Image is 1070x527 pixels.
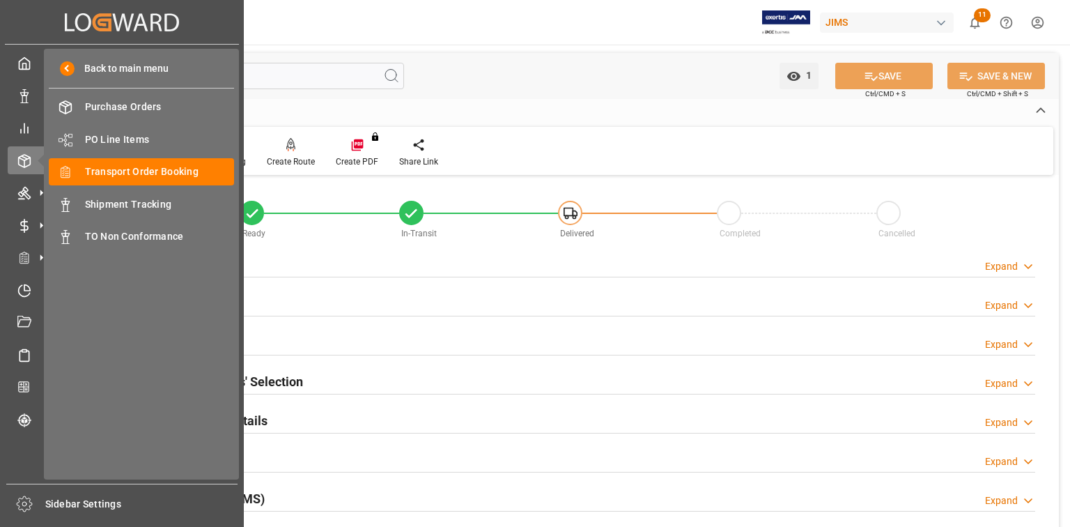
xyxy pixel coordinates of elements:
div: Expand [985,415,1018,430]
img: Exertis%20JAM%20-%20Email%20Logo.jpg_1722504956.jpg [762,10,810,35]
div: Share Link [399,155,438,168]
span: In-Transit [401,229,437,238]
button: JIMS [820,9,959,36]
span: Ctrl/CMD + S [865,89,906,99]
a: Timeslot Management V2 [8,276,236,303]
a: PO Line Items [49,125,234,153]
span: Shipment Tracking [85,197,235,212]
div: Expand [985,337,1018,352]
span: 1 [801,70,812,81]
a: My Reports [8,114,236,142]
button: open menu [780,63,819,89]
span: Sidebar Settings [45,497,238,512]
a: Document Management [8,309,236,336]
button: show 11 new notifications [959,7,991,38]
div: Expand [985,376,1018,391]
span: TO Non Conformance [85,229,235,244]
div: JIMS [820,13,954,33]
span: Purchase Orders [85,100,235,114]
span: PO Line Items [85,132,235,147]
span: Back to main menu [75,61,169,76]
span: Delivered [560,229,594,238]
span: 11 [974,8,991,22]
a: TO Non Conformance [49,223,234,250]
div: Expand [985,494,1018,508]
a: Transport Order Booking [49,158,234,185]
a: Data Management [8,82,236,109]
div: Expand [985,455,1018,469]
div: Expand [985,259,1018,274]
span: Cancelled [878,229,915,238]
a: Purchase Orders [49,93,234,121]
span: Ctrl/CMD + Shift + S [967,89,1028,99]
button: Help Center [991,7,1022,38]
span: Transport Order Booking [85,165,235,179]
span: Completed [720,229,761,238]
div: Create Route [267,155,315,168]
a: My Cockpit [8,49,236,77]
a: Shipment Tracking [49,190,234,217]
button: SAVE & NEW [947,63,1045,89]
a: Sailing Schedules [8,341,236,368]
span: Ready [242,229,265,238]
a: Tracking Shipment [8,406,236,433]
a: CO2 Calculator [8,374,236,401]
button: SAVE [835,63,933,89]
div: Expand [985,298,1018,313]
